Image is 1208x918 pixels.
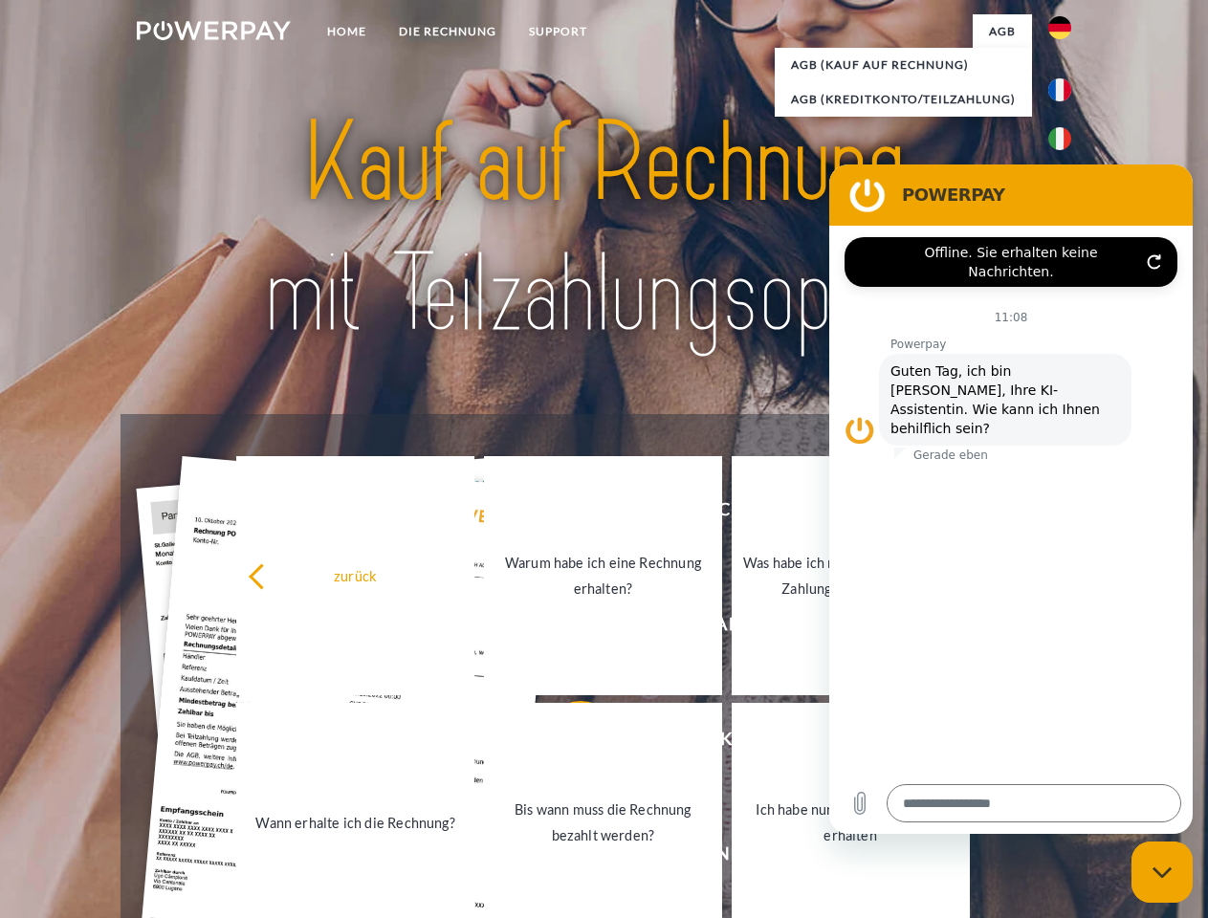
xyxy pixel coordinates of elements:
[248,562,463,588] div: zurück
[495,550,711,601] div: Warum habe ich eine Rechnung erhalten?
[1048,16,1071,39] img: de
[495,797,711,848] div: Bis wann muss die Rechnung bezahlt werden?
[973,14,1032,49] a: agb
[1048,127,1071,150] img: it
[311,14,383,49] a: Home
[775,48,1032,82] a: AGB (Kauf auf Rechnung)
[1048,78,1071,101] img: fr
[183,92,1025,366] img: title-powerpay_de.svg
[383,14,513,49] a: DIE RECHNUNG
[248,809,463,835] div: Wann erhalte ich die Rechnung?
[743,797,958,848] div: Ich habe nur eine Teillieferung erhalten
[137,21,291,40] img: logo-powerpay-white.svg
[513,14,604,49] a: SUPPORT
[775,82,1032,117] a: AGB (Kreditkonto/Teilzahlung)
[1131,841,1193,903] iframe: Schaltfläche zum Öffnen des Messaging-Fensters; Konversation läuft
[743,550,958,601] div: Was habe ich noch offen, ist meine Zahlung eingegangen?
[732,456,970,695] a: Was habe ich noch offen, ist meine Zahlung eingegangen?
[829,164,1193,834] iframe: Messaging-Fenster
